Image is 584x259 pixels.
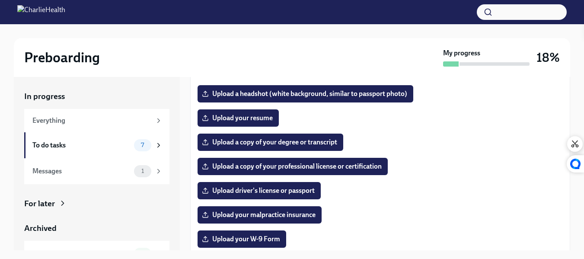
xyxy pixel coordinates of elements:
span: Upload a copy of your professional license or certification [204,162,382,171]
label: Upload a headshot (white background, similar to passport photo) [198,85,413,102]
span: Upload a copy of your degree or transcript [204,138,337,147]
span: Upload your W-9 Form [204,235,280,243]
div: For later [24,198,55,209]
div: Completed tasks [32,249,131,259]
a: To do tasks7 [24,132,169,158]
a: For later [24,198,169,209]
img: CharlieHealth [17,5,65,19]
label: Upload driver's license or passport [198,182,321,199]
span: 1 [136,168,149,174]
a: In progress [24,91,169,102]
label: Upload your W-9 Form [198,230,286,248]
a: Everything [24,109,169,132]
span: Upload your malpractice insurance [204,211,316,219]
strong: My progress [443,48,480,58]
div: To do tasks [32,141,131,150]
a: Messages1 [24,158,169,184]
label: Upload your resume [198,109,279,127]
span: Upload your resume [204,114,273,122]
a: Archived [24,223,169,234]
span: Upload driver's license or passport [204,186,315,195]
h3: 18% [536,50,560,65]
span: 7 [136,142,149,148]
label: Upload your malpractice insurance [198,206,322,224]
div: Messages [32,166,131,176]
label: Upload a copy of your degree or transcript [198,134,343,151]
label: Upload a copy of your professional license or certification [198,158,388,175]
span: Upload a headshot (white background, similar to passport photo) [204,90,407,98]
div: Everything [32,116,151,125]
h2: Preboarding [24,49,100,66]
